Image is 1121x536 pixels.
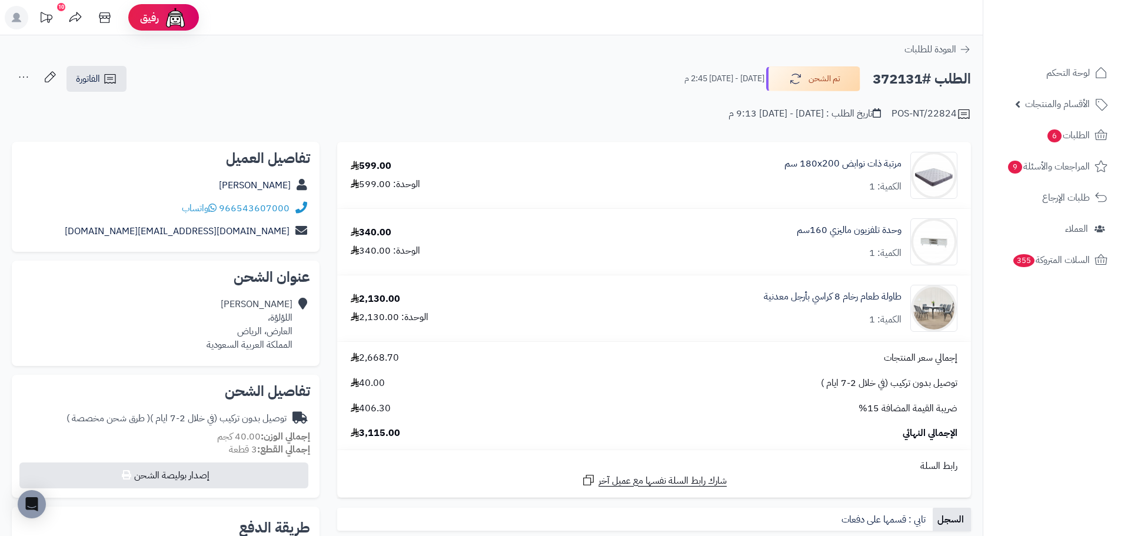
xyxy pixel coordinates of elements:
[764,290,902,304] a: طاولة طعام رخام 8 كراسي بأرجل معدنية
[729,107,881,121] div: تاريخ الطلب : [DATE] - [DATE] 9:13 م
[1046,65,1090,81] span: لوحة التحكم
[581,473,727,488] a: شارك رابط السلة نفسها مع عميل آخر
[66,66,127,92] a: الفاتورة
[1008,161,1022,174] span: 9
[140,11,159,25] span: رفيق
[903,427,957,440] span: الإجمالي النهائي
[911,285,957,332] img: 1752665293-1-90x90.jpg
[821,377,957,390] span: توصيل بدون تركيب (في خلال 2-7 ايام )
[351,292,400,306] div: 2,130.00
[797,224,902,237] a: وحدة تلفزيون ماليزي 160سم
[1025,96,1090,112] span: الأقسام والمنتجات
[598,474,727,488] span: شارك رابط السلة نفسها مع عميل آخر
[219,178,291,192] a: [PERSON_NAME]
[57,3,65,11] div: 10
[21,270,310,284] h2: عنوان الشحن
[873,67,971,91] h2: الطلب #372131
[66,411,150,425] span: ( طرق شحن مخصصة )
[351,244,420,258] div: الوحدة: 340.00
[1012,252,1090,268] span: السلات المتروكة
[990,246,1114,274] a: السلات المتروكة355
[1046,127,1090,144] span: الطلبات
[911,152,957,199] img: 1702708315-RS-09-90x90.jpg
[990,184,1114,212] a: طلبات الإرجاع
[990,121,1114,149] a: الطلبات6
[1007,158,1090,175] span: المراجعات والأسئلة
[351,427,400,440] span: 3,115.00
[869,313,902,327] div: الكمية: 1
[19,462,308,488] button: إصدار بوليصة الشحن
[257,442,310,457] strong: إجمالي القطع:
[1065,221,1088,237] span: العملاء
[990,59,1114,87] a: لوحة التحكم
[342,460,966,473] div: رابط السلة
[351,178,420,191] div: الوحدة: 599.00
[351,159,391,173] div: 599.00
[351,377,385,390] span: 40.00
[76,72,100,86] span: الفاتورة
[261,430,310,444] strong: إجمالي الوزن:
[66,412,287,425] div: توصيل بدون تركيب (في خلال 2-7 ايام )
[869,247,902,260] div: الكمية: 1
[1013,254,1034,267] span: 355
[904,42,956,56] span: العودة للطلبات
[911,218,957,265] img: 1739987940-1-90x90.jpg
[837,508,933,531] a: تابي : قسمها على دفعات
[904,42,971,56] a: العودة للطلبات
[207,298,292,351] div: [PERSON_NAME] اللؤلؤة، العارض، الرياض المملكة العربية السعودية
[1042,189,1090,206] span: طلبات الإرجاع
[869,180,902,194] div: الكمية: 1
[990,215,1114,243] a: العملاء
[21,151,310,165] h2: تفاصيل العميل
[933,508,971,531] a: السجل
[766,66,860,91] button: تم الشحن
[351,402,391,415] span: 406.30
[31,6,61,32] a: تحديثات المنصة
[219,201,290,215] a: 966543607000
[990,152,1114,181] a: المراجعات والأسئلة9
[65,224,290,238] a: [DOMAIN_NAME][EMAIL_ADDRESS][DOMAIN_NAME]
[18,490,46,518] div: Open Intercom Messenger
[182,201,217,215] a: واتساب
[684,73,764,85] small: [DATE] - [DATE] 2:45 م
[884,351,957,365] span: إجمالي سعر المنتجات
[217,430,310,444] small: 40.00 كجم
[351,226,391,239] div: 340.00
[239,521,310,535] h2: طريقة الدفع
[229,442,310,457] small: 3 قطعة
[784,157,902,171] a: مرتبة ذات نوابض 180x200 سم
[1047,129,1062,142] span: 6
[351,351,399,365] span: 2,668.70
[351,311,428,324] div: الوحدة: 2,130.00
[859,402,957,415] span: ضريبة القيمة المضافة 15%
[892,107,971,121] div: POS-NT/22824
[164,6,187,29] img: ai-face.png
[21,384,310,398] h2: تفاصيل الشحن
